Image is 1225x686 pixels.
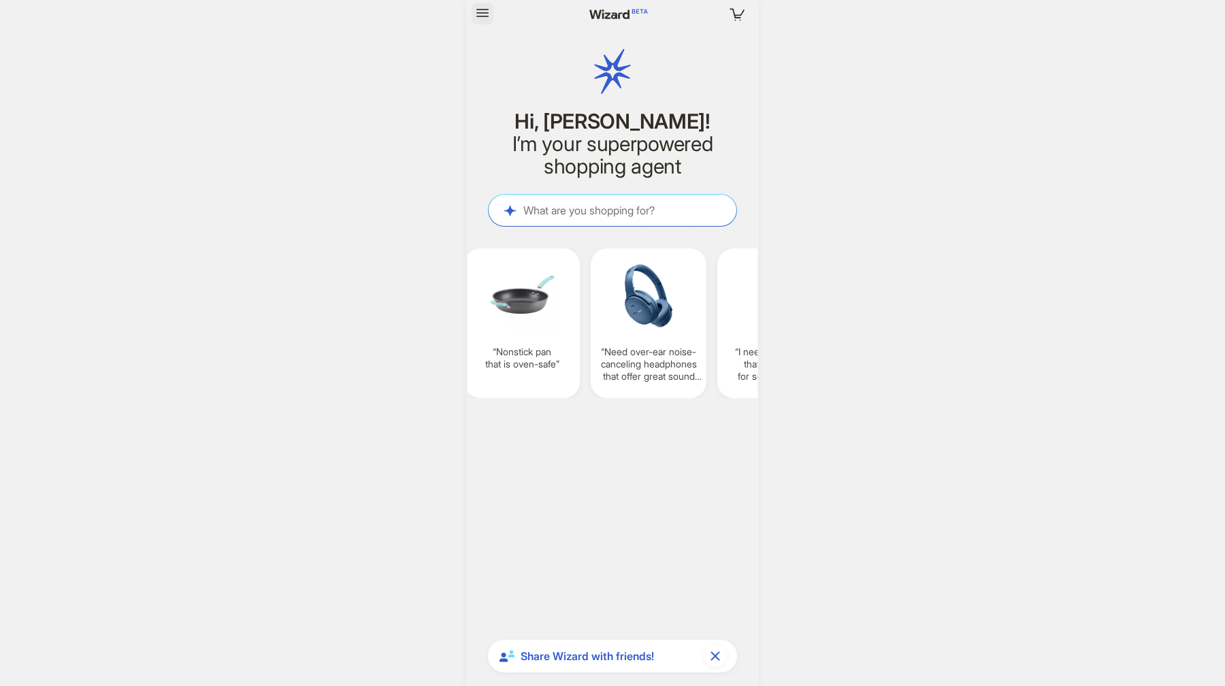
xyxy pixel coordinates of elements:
q: Need over-ear noise-canceling headphones that offer great sound quality and comfort for long use [596,346,701,383]
q: Nonstick pan that is oven-safe [470,346,574,370]
img: Nonstick%20pan%20that%20is%20ovensafe-91bcac04.png [470,257,574,335]
div: I need moisturizer that is targeted for sensitive skin [717,248,833,398]
q: I need moisturizer that is targeted for sensitive skin [723,346,828,383]
span: Share Wizard with friends! [521,649,699,664]
img: Need%20over-ear%20noise-canceling%20headphones%20that%20offer%20great%20sound%20quality%20and%20c... [596,257,701,335]
div: Nonstick pan that is oven-safe [464,248,580,398]
h1: Hi, [PERSON_NAME]! [488,110,737,133]
img: I%20need%20moisturizer%20that%20is%20targeted%20for%20sensitive%20skin-81681324.png [723,257,828,335]
div: Share Wizard with friends! [488,640,737,672]
h2: I’m your superpowered shopping agent [488,133,737,178]
div: Need over-ear noise-canceling headphones that offer great sound quality and comfort for long use [591,248,706,398]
